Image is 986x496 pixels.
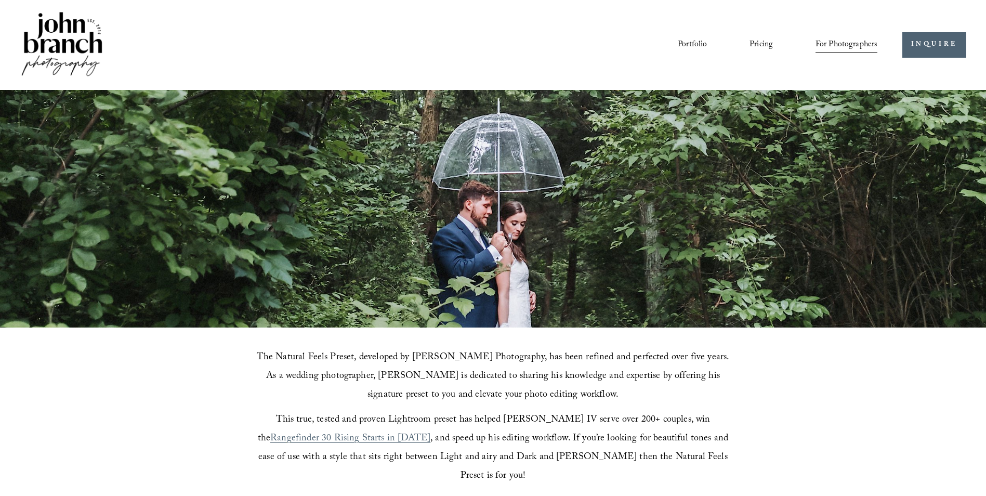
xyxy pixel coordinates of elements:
a: Rangefinder 30 Rising Starts in [DATE] [270,431,430,447]
a: Portfolio [678,36,707,54]
a: INQUIRE [902,32,966,58]
img: John Branch IV Photography [20,10,104,80]
span: This true, tested and proven Lightroom preset has helped [PERSON_NAME] IV serve over 200+ couples... [258,412,713,447]
span: The Natural Feels Preset, developed by [PERSON_NAME] Photography, has been refined and perfected ... [257,350,732,403]
a: folder dropdown [816,36,878,54]
span: For Photographers [816,37,878,53]
span: , and speed up his editing workflow. If you’re looking for beautiful tones and ease of use with a... [258,431,731,485]
a: Pricing [750,36,773,54]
